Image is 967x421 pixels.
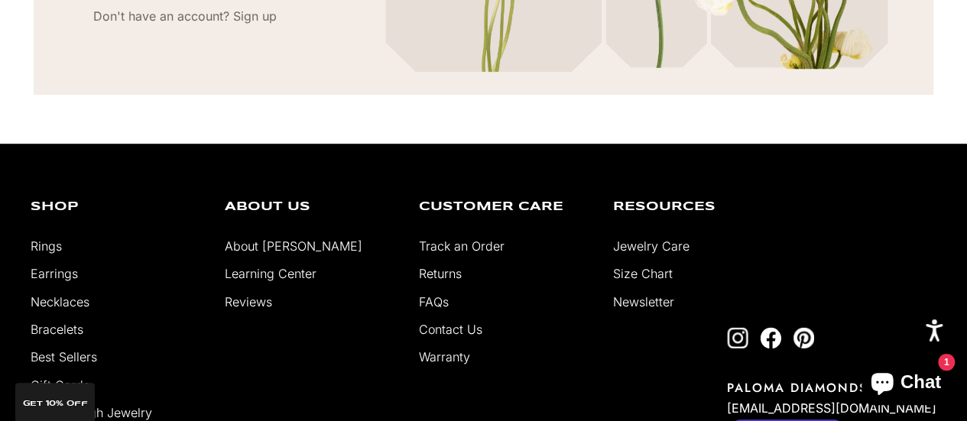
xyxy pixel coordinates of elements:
[31,349,97,364] a: Best Sellers
[793,327,814,348] a: Follow on Pinterest
[419,266,462,281] a: Returns
[419,201,590,213] p: Customer Care
[419,294,449,309] a: FAQs
[727,397,936,419] p: [EMAIL_ADDRESS][DOMAIN_NAME]
[225,238,362,254] a: About [PERSON_NAME]
[31,266,78,281] a: Earrings
[31,238,62,254] a: Rings
[93,8,229,24] span: Don't have an account?
[419,349,470,364] a: Warranty
[727,379,936,397] p: PALOMA DIAMONDS INC.
[31,201,202,213] p: Shop
[727,327,748,348] a: Follow on Instagram
[760,327,781,348] a: Follow on Facebook
[233,8,277,24] a: Sign up
[23,400,88,407] span: GET 10% Off
[613,266,673,281] a: Size Chart
[613,294,674,309] a: Newsletter
[31,294,89,309] a: Necklaces
[225,294,272,309] a: Reviews
[419,238,505,254] a: Track an Order
[225,201,396,213] p: About Us
[31,322,83,337] a: Bracelets
[613,201,784,213] p: Resources
[419,322,482,337] a: Contact Us
[613,238,690,254] a: Jewelry Care
[857,359,955,409] inbox-online-store-chat: Shopify online store chat
[31,377,89,393] a: Gift Cards
[15,383,95,421] div: GET 10% Off
[225,266,316,281] a: Learning Center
